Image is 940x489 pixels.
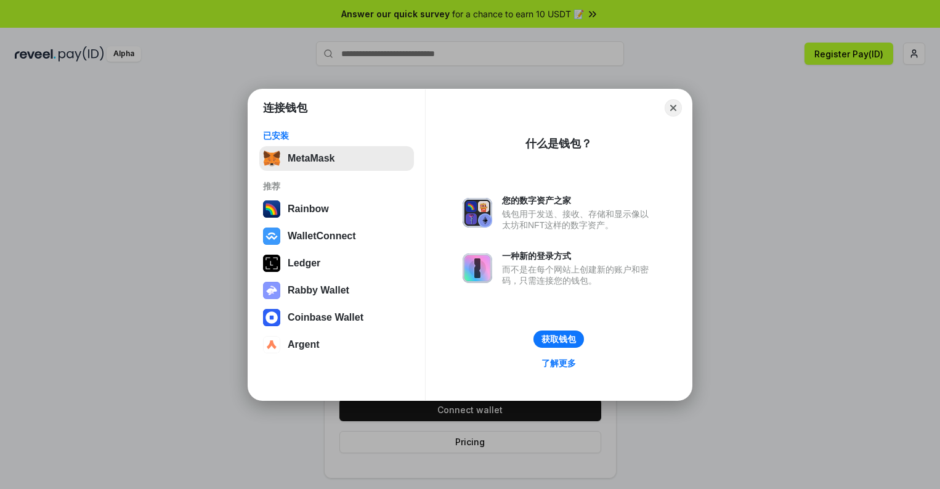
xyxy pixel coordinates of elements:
div: WalletConnect [288,231,356,242]
img: svg+xml,%3Csvg%20fill%3D%22none%22%20height%3D%2233%22%20viewBox%3D%220%200%2035%2033%22%20width%... [263,150,280,167]
button: Rainbow [259,197,414,221]
button: Close [665,99,682,117]
button: Argent [259,332,414,357]
div: Coinbase Wallet [288,312,363,323]
a: 了解更多 [534,355,583,371]
h1: 连接钱包 [263,101,307,115]
img: svg+xml,%3Csvg%20xmlns%3D%22http%3A%2F%2Fwww.w3.org%2F2000%2Fsvg%22%20fill%3D%22none%22%20viewBox... [463,198,492,228]
div: 您的数字资产之家 [502,195,655,206]
img: svg+xml,%3Csvg%20xmlns%3D%22http%3A%2F%2Fwww.w3.org%2F2000%2Fsvg%22%20fill%3D%22none%22%20viewBox... [463,253,492,283]
div: 已安装 [263,130,410,141]
div: MetaMask [288,153,334,164]
img: svg+xml,%3Csvg%20xmlns%3D%22http%3A%2F%2Fwww.w3.org%2F2000%2Fsvg%22%20fill%3D%22none%22%20viewBox... [263,282,280,299]
img: svg+xml,%3Csvg%20width%3D%2228%22%20height%3D%2228%22%20viewBox%3D%220%200%2028%2028%22%20fill%3D... [263,228,280,245]
button: Coinbase Wallet [259,305,414,330]
div: Rainbow [288,203,329,215]
div: 一种新的登录方式 [502,250,655,261]
div: Ledger [288,258,320,269]
div: 获取钱包 [541,334,576,345]
div: 推荐 [263,181,410,192]
div: 钱包用于发送、接收、存储和显示像以太坊和NFT这样的数字资产。 [502,208,655,231]
button: Rabby Wallet [259,278,414,303]
button: 获取钱包 [533,331,584,348]
div: 了解更多 [541,358,576,369]
div: 而不是在每个网站上创建新的账户和密码，只需连接您的钱包。 [502,264,655,286]
img: svg+xml,%3Csvg%20xmlns%3D%22http%3A%2F%2Fwww.w3.org%2F2000%2Fsvg%22%20width%3D%2228%22%20height%3... [263,255,280,272]
button: MetaMask [259,146,414,171]
div: 什么是钱包？ [525,136,592,151]
div: Argent [288,339,320,350]
img: svg+xml,%3Csvg%20width%3D%22120%22%20height%3D%22120%22%20viewBox%3D%220%200%20120%20120%22%20fil... [263,200,280,218]
button: Ledger [259,251,414,276]
img: svg+xml,%3Csvg%20width%3D%2228%22%20height%3D%2228%22%20viewBox%3D%220%200%2028%2028%22%20fill%3D... [263,336,280,353]
div: Rabby Wallet [288,285,349,296]
img: svg+xml,%3Csvg%20width%3D%2228%22%20height%3D%2228%22%20viewBox%3D%220%200%2028%2028%22%20fill%3D... [263,309,280,326]
button: WalletConnect [259,224,414,249]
